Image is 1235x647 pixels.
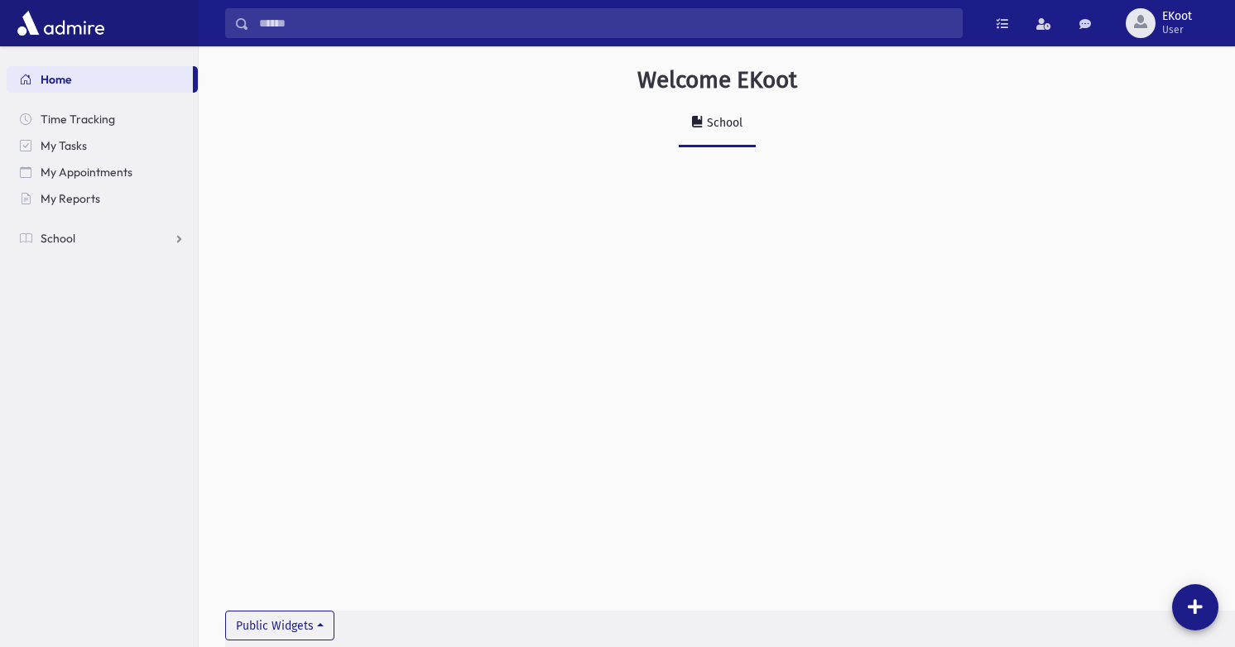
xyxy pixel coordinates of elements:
[7,159,198,185] a: My Appointments
[7,185,198,212] a: My Reports
[41,72,72,87] span: Home
[679,101,756,147] a: School
[7,106,198,132] a: Time Tracking
[41,112,115,127] span: Time Tracking
[41,165,132,180] span: My Appointments
[41,138,87,153] span: My Tasks
[13,7,108,40] img: AdmirePro
[7,225,198,252] a: School
[1162,23,1192,36] span: User
[637,66,797,94] h3: Welcome EKoot
[41,231,75,246] span: School
[7,132,198,159] a: My Tasks
[1162,10,1192,23] span: EKoot
[41,191,100,206] span: My Reports
[225,611,334,640] button: Public Widgets
[249,8,962,38] input: Search
[704,116,742,130] div: School
[7,66,193,93] a: Home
